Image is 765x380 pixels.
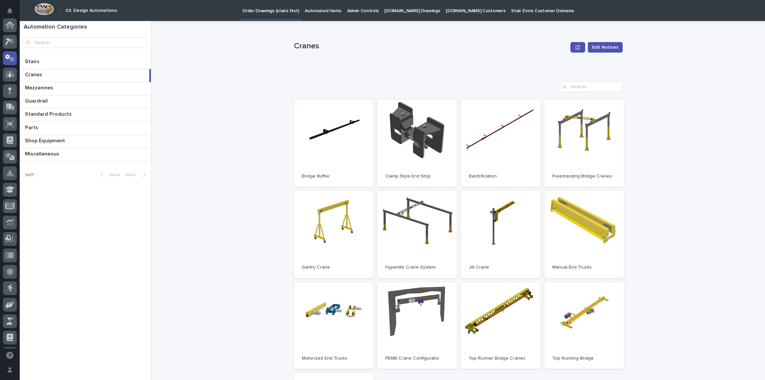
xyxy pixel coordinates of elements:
a: Clamp Style End Stop [377,100,457,187]
h1: Automation Categories [24,24,147,31]
p: PEMB Crane Configurator [385,356,449,361]
a: Standard ProductsStandard Products [20,108,151,122]
a: Hyperlite Crane System [377,191,457,278]
span: Next [126,173,140,177]
p: Parts [25,123,39,131]
button: Next [123,172,151,178]
h2: 03. Design Automations [65,8,117,13]
a: StairsStairs [20,56,151,69]
p: Jib Crane [469,265,533,270]
p: Guardrail [25,97,49,104]
p: Shop Equipment [25,136,66,144]
p: Mezzanines [25,83,55,91]
a: PartsParts [20,122,151,135]
p: Clamp Style End Stop [385,174,449,179]
a: Top Runner Bridge Cranes [461,282,540,369]
a: Freestanding Bridge Cranes [544,100,624,187]
p: Freestanding Bridge Cranes [552,174,616,179]
p: Top Runner Bridge Cranes [469,356,533,361]
p: Cranes [294,41,568,51]
a: CranesCranes [20,69,151,82]
p: Manual End Trucks [552,265,616,270]
a: PEMB Crane Configurator [377,282,457,369]
p: Hyperlite Crane System [385,265,449,270]
button: Notifications [3,4,17,18]
a: Motorized End Trucks [294,282,373,369]
img: Workspace Logo [35,3,54,15]
a: Jib Crane [461,191,540,278]
p: Cranes [25,70,43,78]
button: Back [95,172,123,178]
p: Top Running Bridge [552,356,616,361]
a: Electrification [461,100,540,187]
p: Stairs [25,57,41,65]
input: Search [560,82,623,92]
a: Gantry Crane [294,191,373,278]
p: Standard Products [25,110,73,117]
a: MezzaninesMezzanines [20,82,151,95]
a: Manual End Trucks [544,191,624,278]
a: GuardrailGuardrail [20,95,151,108]
a: Bridge Buffer [294,100,373,187]
span: Back [106,173,120,177]
a: MiscellaneousMiscellaneous [20,148,151,161]
button: Open support chat [3,348,17,362]
p: 1 of 1 [20,167,39,183]
p: Gantry Crane [302,265,366,270]
a: Top Running Bridge [544,282,624,369]
input: Search [24,37,147,48]
p: Bridge Buffer [302,174,366,179]
a: Shop EquipmentShop Equipment [20,135,151,148]
div: Notifications [8,8,17,18]
button: Edit Notices [588,42,623,53]
p: Electrification [469,174,533,179]
p: Miscellaneous [25,150,60,157]
p: Motorized End Trucks [302,356,366,361]
span: Edit Notices [592,44,618,51]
